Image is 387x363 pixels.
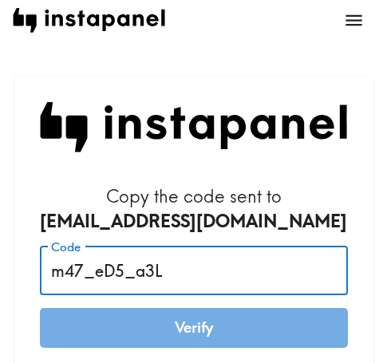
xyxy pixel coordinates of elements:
[40,209,348,234] div: [EMAIL_ADDRESS][DOMAIN_NAME]
[40,102,348,152] img: Instapanel
[51,239,81,256] label: Code
[40,246,348,295] input: xxx_xxx_xxx
[40,308,348,348] button: Verify
[40,184,348,234] h6: Copy the code sent to
[13,8,165,33] img: instapanel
